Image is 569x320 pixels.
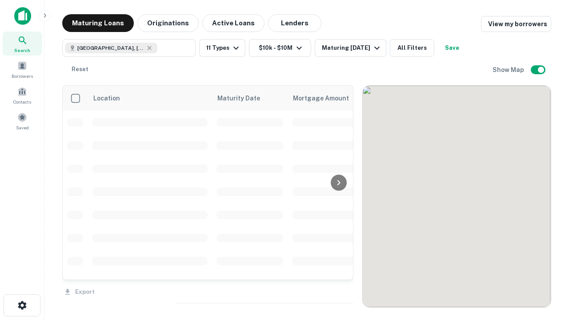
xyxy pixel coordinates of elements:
[293,93,361,104] span: Mortgage Amount
[202,14,264,32] button: Active Loans
[390,39,434,57] button: All Filters
[268,14,321,32] button: Lenders
[16,124,29,131] span: Saved
[12,72,33,80] span: Borrowers
[66,60,94,78] button: Reset
[93,93,120,104] span: Location
[3,83,42,107] a: Contacts
[249,39,311,57] button: $10k - $10M
[315,39,386,57] button: Maturing [DATE]
[199,39,245,57] button: 11 Types
[438,39,466,57] button: Save your search to get updates of matches that match your search criteria.
[288,86,385,111] th: Mortgage Amount
[481,16,551,32] a: View my borrowers
[322,43,382,53] div: Maturing [DATE]
[14,47,30,54] span: Search
[212,86,288,111] th: Maturity Date
[525,249,569,292] iframe: Chat Widget
[363,86,551,307] div: 0 0
[3,109,42,133] a: Saved
[137,14,199,32] button: Originations
[14,7,31,25] img: capitalize-icon.png
[13,98,31,105] span: Contacts
[217,93,272,104] span: Maturity Date
[77,44,144,52] span: [GEOGRAPHIC_DATA], [GEOGRAPHIC_DATA]
[62,14,134,32] button: Maturing Loans
[3,32,42,56] a: Search
[88,86,212,111] th: Location
[3,57,42,81] a: Borrowers
[493,65,525,75] h6: Show Map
